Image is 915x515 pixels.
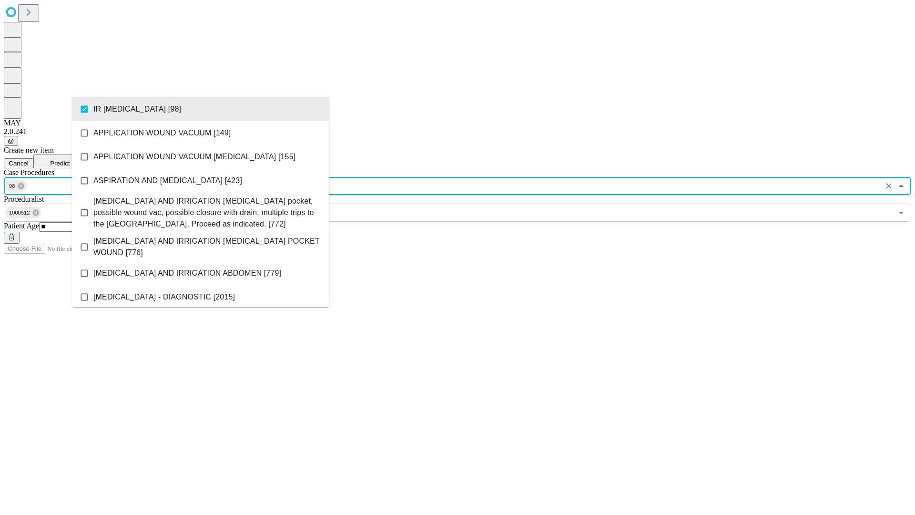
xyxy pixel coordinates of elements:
[93,103,181,115] span: IR [MEDICAL_DATA] [98]
[4,127,911,136] div: 2.0.241
[895,179,908,193] button: Close
[4,158,33,168] button: Cancel
[882,179,895,193] button: Clear
[4,136,18,146] button: @
[895,206,908,219] button: Open
[5,207,34,218] span: 1000512
[50,160,70,167] span: Predict
[93,268,281,279] span: [MEDICAL_DATA] AND IRRIGATION ABDOMEN [779]
[5,180,27,192] div: 98
[93,151,295,163] span: APPLICATION WOUND VACUUM [MEDICAL_DATA] [155]
[93,236,322,258] span: [MEDICAL_DATA] AND IRRIGATION [MEDICAL_DATA] POCKET WOUND [776]
[9,160,29,167] span: Cancel
[4,168,54,176] span: Scheduled Procedure
[33,154,77,168] button: Predict
[4,222,39,230] span: Patient Age
[5,181,19,192] span: 98
[93,127,231,139] span: APPLICATION WOUND VACUUM [149]
[4,195,44,203] span: Proceduralist
[93,175,242,186] span: ASPIRATION AND [MEDICAL_DATA] [423]
[93,291,235,303] span: [MEDICAL_DATA] - DIAGNOSTIC [2015]
[4,146,54,154] span: Create new item
[4,119,911,127] div: MAY
[5,207,41,218] div: 1000512
[93,196,322,230] span: [MEDICAL_DATA] AND IRRIGATION [MEDICAL_DATA] pocket, possible wound vac, possible closure with dr...
[8,137,14,144] span: @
